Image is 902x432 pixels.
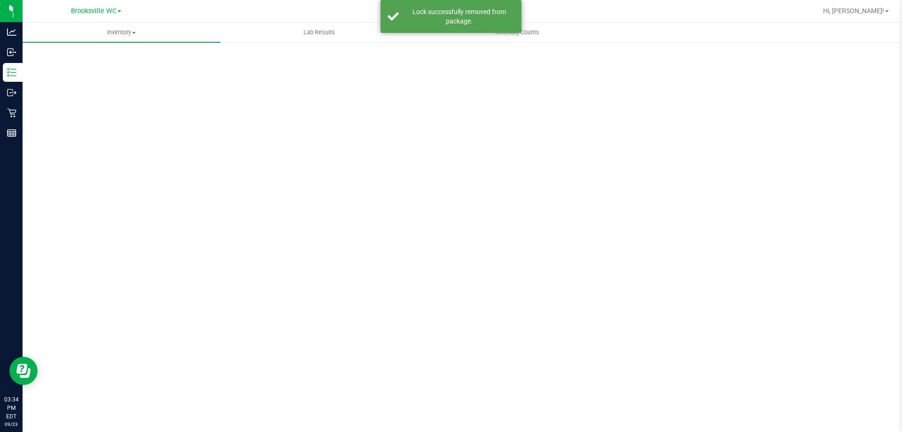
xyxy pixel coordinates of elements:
[7,27,16,37] inline-svg: Analytics
[23,28,220,37] span: Inventory
[7,108,16,118] inline-svg: Retail
[4,421,18,428] p: 09/23
[9,357,38,385] iframe: Resource center
[7,88,16,97] inline-svg: Outbound
[7,47,16,57] inline-svg: Inbound
[4,395,18,421] p: 03:34 PM EDT
[220,23,418,42] a: Lab Results
[23,23,220,42] a: Inventory
[823,7,884,15] span: Hi, [PERSON_NAME]!
[7,68,16,77] inline-svg: Inventory
[7,128,16,138] inline-svg: Reports
[291,28,348,37] span: Lab Results
[404,7,514,26] div: Lock successfully removed from package.
[71,7,117,15] span: Brooksville WC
